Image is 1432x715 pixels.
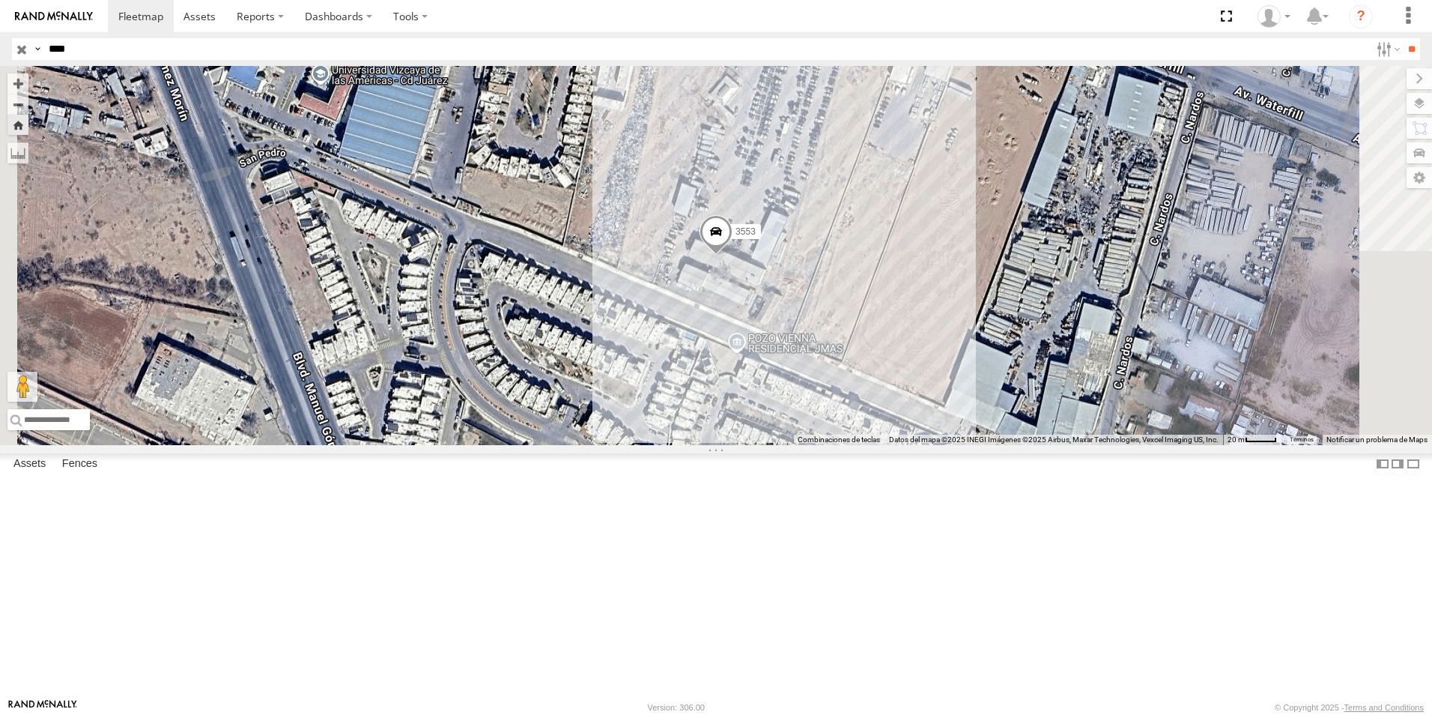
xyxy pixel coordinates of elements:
[1326,435,1428,444] a: Notificar un problema de Maps
[889,435,1219,444] span: Datos del mapa ©2025 INEGI Imágenes ©2025 Airbus, Maxar Technologies, Vexcel Imaging US, Inc.
[1275,703,1424,712] div: © Copyright 2025 -
[7,94,28,115] button: Zoom out
[648,703,705,712] div: Version: 306.00
[7,142,28,163] label: Measure
[55,453,105,474] label: Fences
[798,435,880,445] button: Combinaciones de teclas
[8,700,77,715] a: Visit our Website
[1228,435,1245,444] span: 20 m
[1252,5,1296,28] div: Zulma Brisa Rios
[7,73,28,94] button: Zoom in
[1290,437,1314,443] a: Términos (se abre en una nueva pestaña)
[1344,703,1424,712] a: Terms and Conditions
[1349,4,1373,28] i: ?
[1223,435,1281,445] button: Escala del mapa: 20 m por 39 píxeles
[31,38,43,60] label: Search Query
[735,226,756,237] span: 3553
[15,11,93,22] img: rand-logo.svg
[7,372,37,402] button: Arrastra al hombrecito al mapa para abrir Street View
[6,453,53,474] label: Assets
[1390,453,1405,475] label: Dock Summary Table to the Right
[1371,38,1403,60] label: Search Filter Options
[7,115,28,135] button: Zoom Home
[1406,453,1421,475] label: Hide Summary Table
[1407,167,1432,188] label: Map Settings
[1375,453,1390,475] label: Dock Summary Table to the Left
